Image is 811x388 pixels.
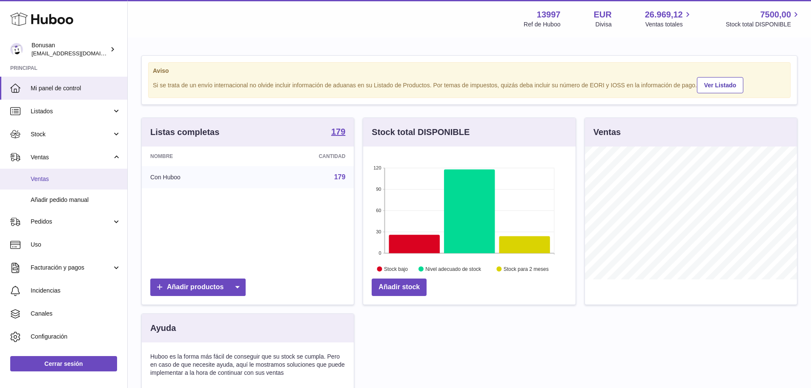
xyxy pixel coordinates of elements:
span: Ventas [31,153,112,161]
h3: Ventas [593,126,621,138]
h3: Listas completas [150,126,219,138]
span: Facturación y pagos [31,264,112,272]
strong: 179 [331,127,345,136]
text: 90 [376,187,381,192]
span: Stock [31,130,112,138]
span: Pedidos [31,218,112,226]
span: Configuración [31,333,121,341]
h3: Stock total DISPONIBLE [372,126,470,138]
text: 120 [373,165,381,170]
span: Ventas totales [645,20,693,29]
th: Nombre [142,147,252,166]
strong: EUR [593,9,611,20]
span: Añadir pedido manual [31,196,121,204]
span: [EMAIL_ADDRESS][DOMAIN_NAME] [32,50,125,57]
span: Canales [31,310,121,318]
text: 30 [376,229,381,234]
span: Ventas [31,175,121,183]
a: Cerrar sesión [10,356,117,371]
text: 0 [379,250,381,256]
a: 179 [334,173,346,181]
strong: 13997 [537,9,561,20]
a: 7500,00 Stock total DISPONIBLE [726,9,801,29]
span: Mi panel de control [31,84,121,92]
div: Si se trata de un envío internacional no olvide incluir información de aduanas en su Listado de P... [153,76,786,93]
td: Con Huboo [142,166,252,188]
span: Stock total DISPONIBLE [726,20,801,29]
h3: Ayuda [150,322,176,334]
text: Stock bajo [384,266,408,272]
div: Ref de Huboo [524,20,560,29]
text: 60 [376,208,381,213]
div: Divisa [596,20,612,29]
a: 26.969,12 Ventas totales [645,9,693,29]
span: 7500,00 [760,9,791,20]
span: Uso [31,241,121,249]
text: Stock para 2 meses [504,266,549,272]
span: 26.969,12 [645,9,683,20]
a: Ver Listado [697,77,743,93]
a: 179 [331,127,345,138]
a: Añadir stock [372,279,427,296]
p: Huboo es la forma más fácil de conseguir que su stock se cumpla. Pero en caso de que necesite ayu... [150,353,345,377]
span: Listados [31,107,112,115]
img: internalAdmin-13997@internal.huboo.com [10,43,23,56]
text: Nivel adecuado de stock [426,266,482,272]
a: Añadir productos [150,279,246,296]
span: Incidencias [31,287,121,295]
strong: Aviso [153,67,786,75]
div: Bonusan [32,41,108,57]
th: Cantidad [252,147,354,166]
